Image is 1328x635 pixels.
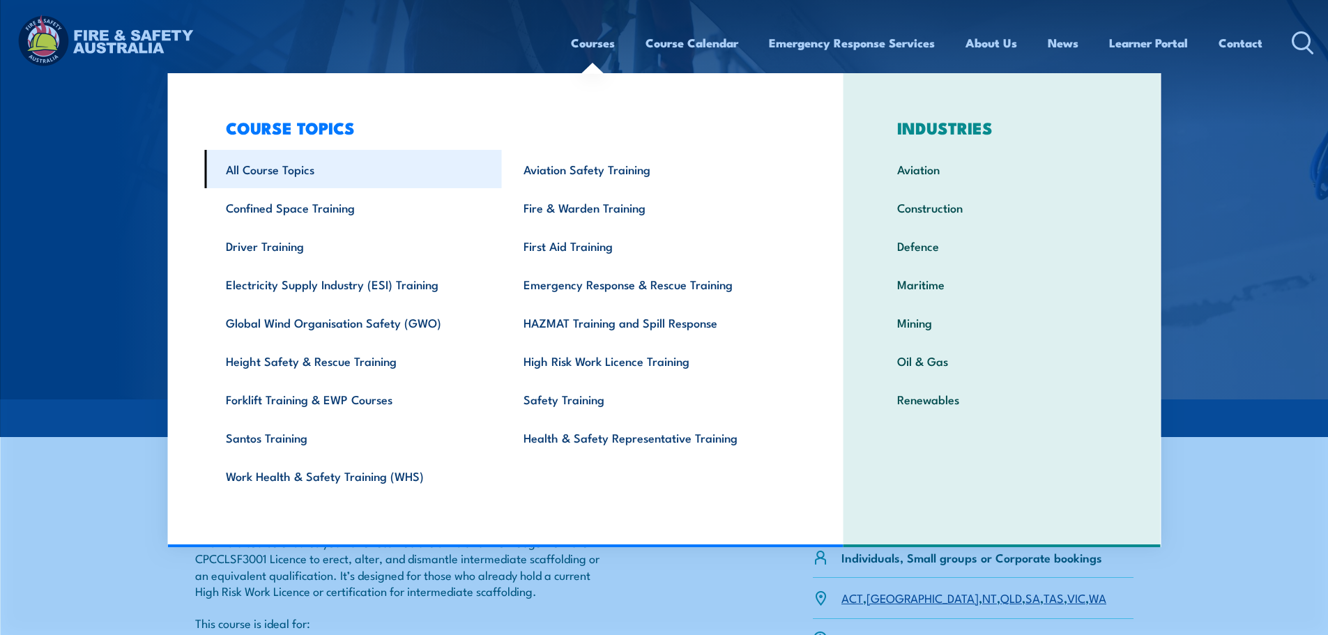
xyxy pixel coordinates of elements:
[1044,589,1064,606] a: TAS
[646,24,738,61] a: Course Calendar
[204,418,502,457] a: Santos Training
[502,150,800,188] a: Aviation Safety Training
[204,342,502,380] a: Height Safety & Rescue Training
[769,24,935,61] a: Emergency Response Services
[195,534,602,599] p: This VOC course ensures you have retained the skills and knowledge from the CPCCLSF3001 Licence t...
[876,118,1129,137] h3: INDUSTRIES
[966,24,1017,61] a: About Us
[502,380,800,418] a: Safety Training
[841,590,1106,606] p: , , , , , , ,
[204,227,502,265] a: Driver Training
[502,418,800,457] a: Health & Safety Representative Training
[841,549,1102,565] p: Individuals, Small groups or Corporate bookings
[502,342,800,380] a: High Risk Work Licence Training
[204,118,800,137] h3: COURSE TOPICS
[204,457,502,495] a: Work Health & Safety Training (WHS)
[1219,24,1262,61] a: Contact
[982,589,997,606] a: NT
[204,150,502,188] a: All Course Topics
[1109,24,1188,61] a: Learner Portal
[876,227,1129,265] a: Defence
[502,265,800,303] a: Emergency Response & Rescue Training
[204,188,502,227] a: Confined Space Training
[502,227,800,265] a: First Aid Training
[204,380,502,418] a: Forklift Training & EWP Courses
[502,188,800,227] a: Fire & Warden Training
[876,303,1129,342] a: Mining
[876,150,1129,188] a: Aviation
[1048,24,1078,61] a: News
[876,188,1129,227] a: Construction
[867,589,979,606] a: [GEOGRAPHIC_DATA]
[204,303,502,342] a: Global Wind Organisation Safety (GWO)
[1000,589,1022,606] a: QLD
[502,303,800,342] a: HAZMAT Training and Spill Response
[841,589,863,606] a: ACT
[195,615,602,631] p: This course is ideal for:
[204,265,502,303] a: Electricity Supply Industry (ESI) Training
[1025,589,1040,606] a: SA
[1067,589,1085,606] a: VIC
[876,380,1129,418] a: Renewables
[876,342,1129,380] a: Oil & Gas
[876,265,1129,303] a: Maritime
[571,24,615,61] a: Courses
[1089,589,1106,606] a: WA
